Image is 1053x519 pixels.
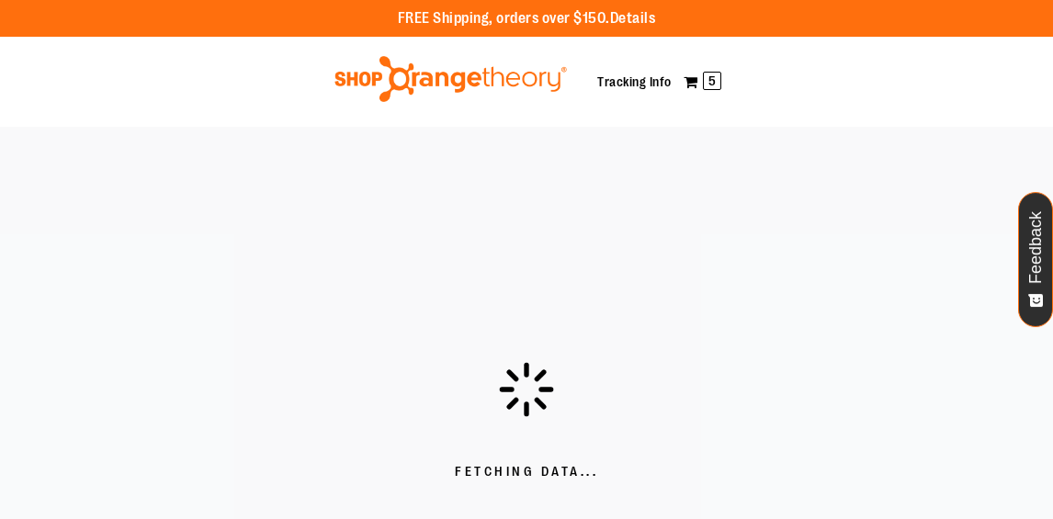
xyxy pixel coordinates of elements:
button: Feedback - Show survey [1018,192,1053,327]
span: Feedback [1027,211,1045,284]
span: Fetching Data... [455,463,598,481]
p: FREE Shipping, orders over $150. [398,8,656,29]
a: Details [610,10,656,27]
img: Shop Orangetheory [332,56,570,102]
span: 5 [703,72,721,90]
a: Tracking Info [597,74,672,89]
